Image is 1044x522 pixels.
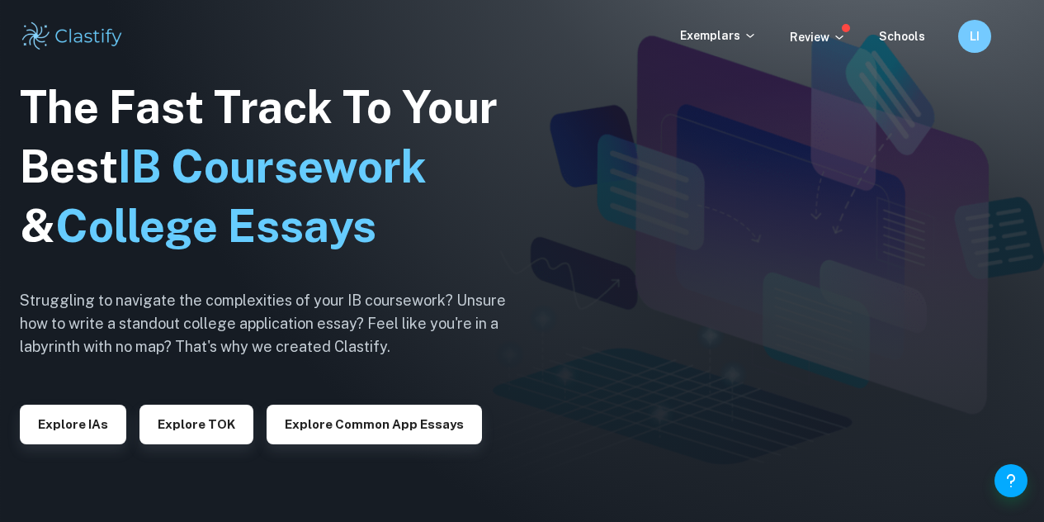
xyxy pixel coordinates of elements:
[55,200,376,252] span: College Essays
[879,30,925,43] a: Schools
[20,289,531,358] h6: Struggling to navigate the complexities of your IB coursework? Unsure how to write a standout col...
[20,78,531,256] h1: The Fast Track To Your Best &
[139,415,253,431] a: Explore TOK
[790,28,846,46] p: Review
[966,27,985,45] h6: LI
[20,415,126,431] a: Explore IAs
[118,140,427,192] span: IB Coursework
[267,415,482,431] a: Explore Common App essays
[139,405,253,444] button: Explore TOK
[958,20,991,53] button: LI
[994,464,1027,497] button: Help and Feedback
[20,20,125,53] img: Clastify logo
[680,26,757,45] p: Exemplars
[20,405,126,444] button: Explore IAs
[267,405,482,444] button: Explore Common App essays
